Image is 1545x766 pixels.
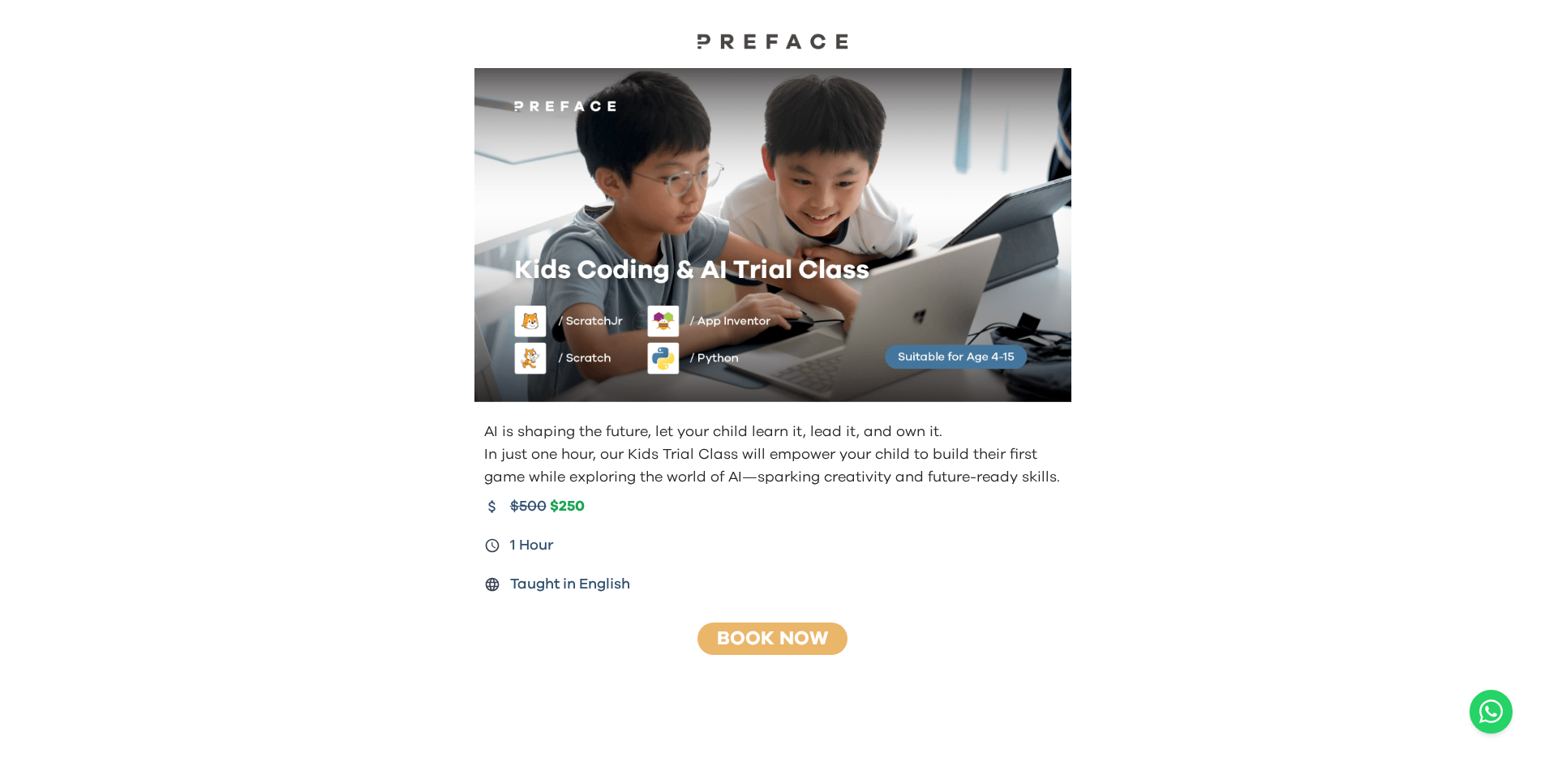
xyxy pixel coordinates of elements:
span: $250 [550,498,585,516]
img: Kids learning to code [474,68,1071,403]
span: 1 Hour [510,534,554,557]
span: Taught in English [510,573,630,596]
a: Book Now [717,629,828,648]
a: Preface Logo [692,32,854,55]
p: AI is shaping the future, let your child learn it, lead it, and own it. [484,421,1065,443]
button: Open WhatsApp chat [1470,690,1513,734]
span: $500 [510,495,547,518]
p: In just one hour, our Kids Trial Class will empower your child to build their first game while ex... [484,443,1065,489]
button: Book Now [693,622,852,656]
img: Preface Logo [692,32,854,49]
a: Chat with us on WhatsApp [1470,690,1513,734]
